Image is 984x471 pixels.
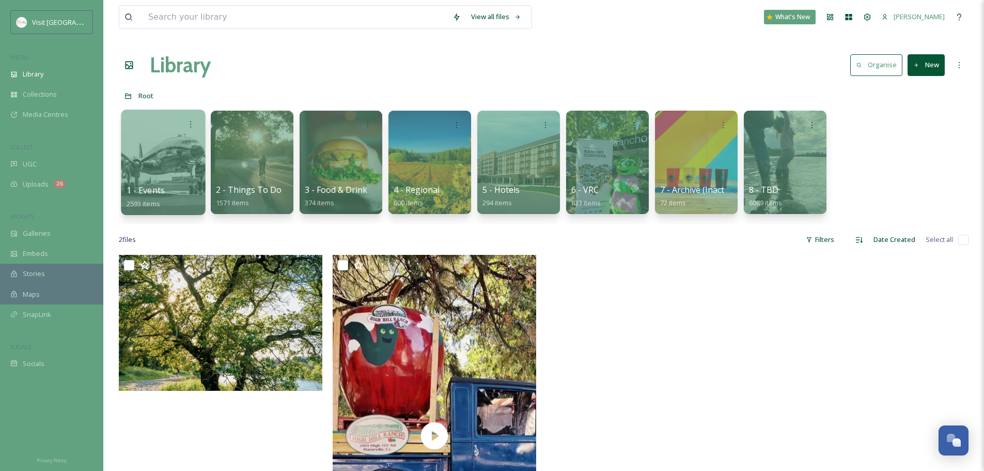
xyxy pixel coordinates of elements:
[394,198,423,207] span: 600 items
[23,359,44,369] span: Socials
[216,198,249,207] span: 1571 items
[10,212,34,220] span: WIDGETS
[305,198,334,207] span: 374 items
[660,185,738,207] a: 7 - Archive (Inactive)72 items
[571,185,601,207] a: 6 - VRC833 items
[23,269,45,279] span: Stories
[23,310,51,320] span: SnapLink
[850,54,908,75] a: Organise
[23,249,48,259] span: Embeds
[150,50,211,81] a: Library
[305,185,367,207] a: 3 - Food & Drink374 items
[216,185,282,207] a: 2 - Things To Do1571 items
[466,7,526,27] a: View all files
[23,110,68,119] span: Media Centres
[868,230,920,250] div: Date Created
[138,91,153,100] span: Root
[216,184,282,195] span: 2 - Things To Do
[850,54,902,75] button: Organise
[23,290,40,299] span: Maps
[23,159,37,169] span: UGC
[764,10,816,24] a: What's New
[37,453,67,466] a: Privacy Policy
[749,184,778,195] span: 8 - TBD
[23,229,51,238] span: Galleries
[939,426,969,455] button: Open Chat
[305,184,367,195] span: 3 - Food & Drink
[749,185,782,207] a: 8 - TBD6089 items
[37,457,67,464] span: Privacy Policy
[127,186,165,208] a: 1 - Events2593 items
[877,7,950,27] a: [PERSON_NAME]
[17,17,27,27] img: images.png
[119,255,322,391] img: American River - Please credit Lisa Nottingham Photography (104).jpg
[571,198,601,207] span: 833 items
[10,143,33,151] span: COLLECT
[23,69,43,79] span: Library
[127,185,165,196] span: 1 - Events
[127,199,160,208] span: 2593 items
[54,180,66,188] div: 26
[482,185,520,207] a: 5 - Hotels294 items
[10,53,28,61] span: MEDIA
[138,89,153,102] a: Root
[394,184,440,195] span: 4 - Regional
[23,179,49,189] span: Uploads
[908,54,945,75] button: New
[801,230,839,250] div: Filters
[660,198,686,207] span: 72 items
[482,198,512,207] span: 294 items
[394,185,440,207] a: 4 - Regional600 items
[143,6,447,28] input: Search your library
[23,89,57,99] span: Collections
[10,343,31,351] span: SOCIALS
[660,184,738,195] span: 7 - Archive (Inactive)
[926,235,953,245] span: Select all
[571,184,599,195] span: 6 - VRC
[749,198,782,207] span: 6089 items
[32,17,163,27] span: Visit [GEOGRAPHIC_DATA][PERSON_NAME]
[894,12,945,21] span: [PERSON_NAME]
[482,184,520,195] span: 5 - Hotels
[119,235,136,245] span: 2 file s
